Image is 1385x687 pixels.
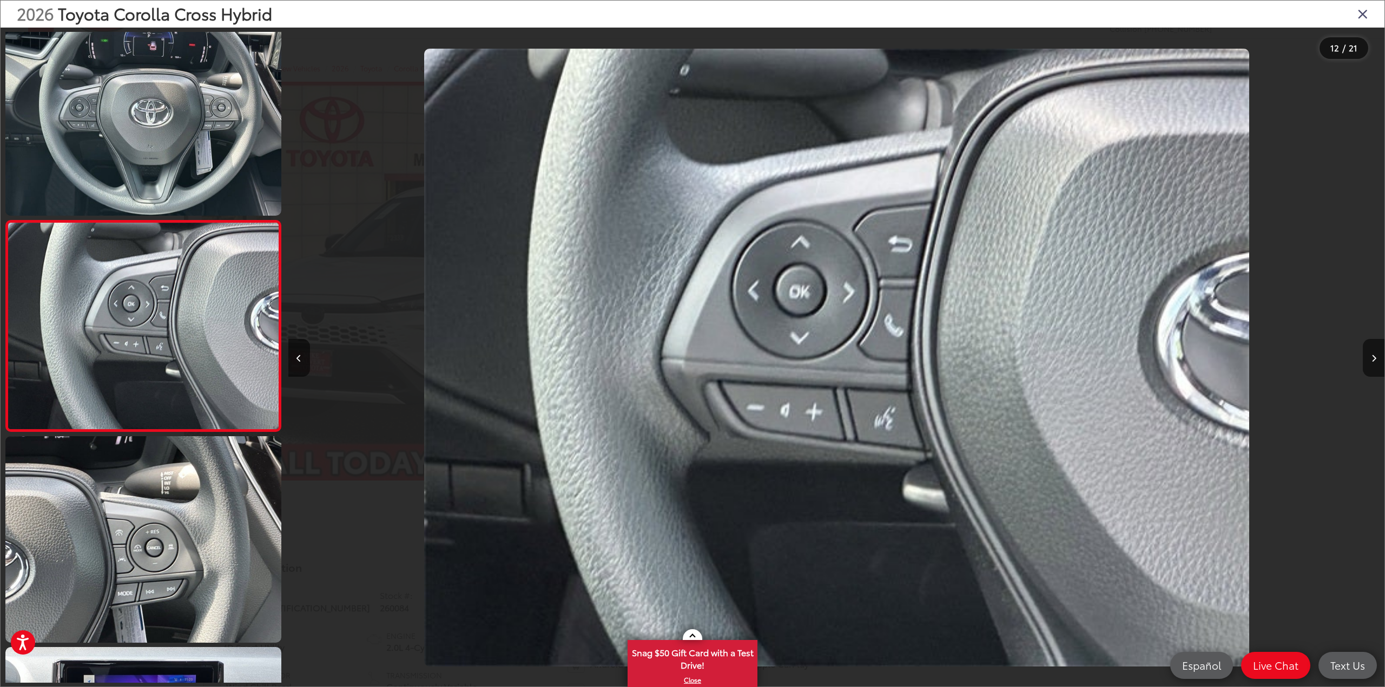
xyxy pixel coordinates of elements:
span: / [1341,44,1347,52]
img: 2026 Toyota Corolla Cross Hybrid Hybrid S [424,49,1249,667]
a: Español [1170,652,1233,679]
img: 2026 Toyota Corolla Cross Hybrid Hybrid S [3,434,284,645]
span: Snag $50 Gift Card with a Test Drive! [629,641,756,674]
a: Text Us [1318,652,1377,679]
i: Close gallery [1357,6,1368,21]
img: 2026 Toyota Corolla Cross Hybrid Hybrid S [3,7,284,218]
span: 2026 [17,2,54,25]
span: Live Chat [1248,658,1304,672]
a: Live Chat [1241,652,1310,679]
span: Español [1177,658,1226,672]
span: 12 [1330,42,1339,54]
img: 2026 Toyota Corolla Cross Hybrid Hybrid S [5,223,281,429]
span: Toyota Corolla Cross Hybrid [58,2,272,25]
button: Next image [1363,339,1384,377]
span: Text Us [1325,658,1370,672]
div: 2026 Toyota Corolla Cross Hybrid Hybrid S 11 [288,49,1384,667]
span: 21 [1349,42,1357,54]
button: Previous image [288,339,310,377]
